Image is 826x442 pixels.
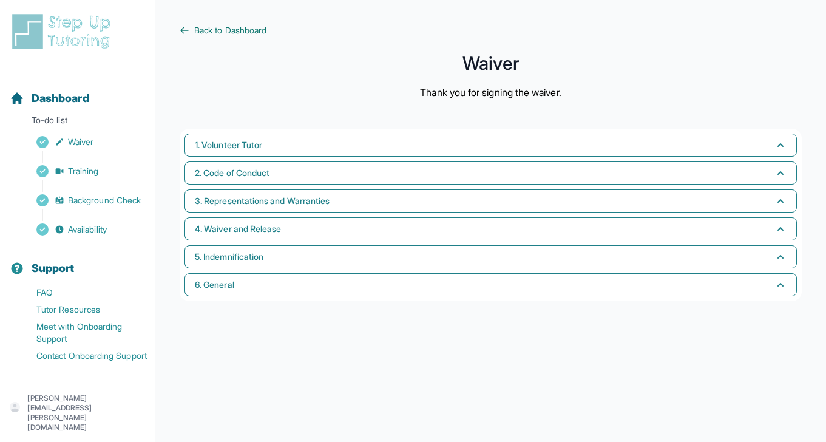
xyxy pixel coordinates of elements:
[184,217,797,240] button: 4. Waiver and Release
[27,393,145,432] p: [PERSON_NAME][EMAIL_ADDRESS][PERSON_NAME][DOMAIN_NAME]
[180,24,802,36] a: Back to Dashboard
[184,245,797,268] button: 5. Indemnification
[184,134,797,157] button: 1. Volunteer Tutor
[10,12,118,51] img: logo
[10,393,145,432] button: [PERSON_NAME][EMAIL_ADDRESS][PERSON_NAME][DOMAIN_NAME]
[32,260,75,277] span: Support
[195,223,281,235] span: 4. Waiver and Release
[195,167,269,179] span: 2. Code of Conduct
[10,318,155,347] a: Meet with Onboarding Support
[184,273,797,296] button: 6. General
[68,223,107,236] span: Availability
[10,301,155,318] a: Tutor Resources
[195,139,262,151] span: 1. Volunteer Tutor
[195,251,263,263] span: 5. Indemnification
[10,192,155,209] a: Background Check
[420,85,561,100] p: Thank you for signing the waiver.
[10,221,155,238] a: Availability
[68,165,99,177] span: Training
[10,347,155,364] a: Contact Onboarding Support
[10,163,155,180] a: Training
[5,114,150,131] p: To-do list
[184,161,797,185] button: 2. Code of Conduct
[10,134,155,151] a: Waiver
[32,90,89,107] span: Dashboard
[10,90,89,107] a: Dashboard
[68,136,93,148] span: Waiver
[194,24,266,36] span: Back to Dashboard
[184,189,797,212] button: 3. Representations and Warranties
[68,194,141,206] span: Background Check
[5,70,150,112] button: Dashboard
[5,240,150,282] button: Support
[195,279,234,291] span: 6. General
[10,284,155,301] a: FAQ
[180,56,802,70] h1: Waiver
[195,195,330,207] span: 3. Representations and Warranties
